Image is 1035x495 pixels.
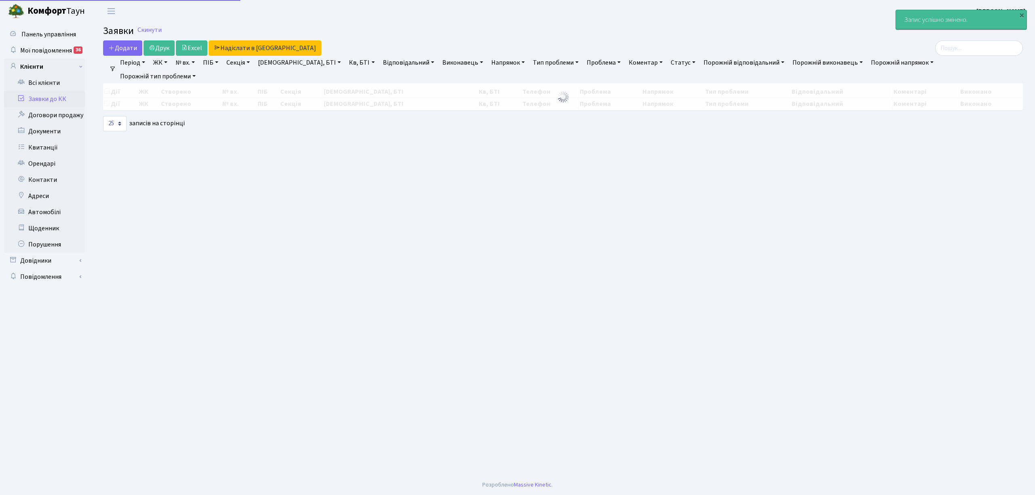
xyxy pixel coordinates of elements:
a: Контакти [4,172,85,188]
div: 36 [74,46,82,54]
a: [DEMOGRAPHIC_DATA], БТІ [255,56,344,70]
a: Тип проблеми [530,56,582,70]
a: Massive Kinetic [514,480,551,489]
img: logo.png [8,3,24,19]
a: Клієнти [4,59,85,75]
a: Орендарі [4,156,85,172]
div: Запис успішно змінено. [896,10,1027,29]
div: Розроблено . [482,480,553,489]
a: Всі клієнти [4,75,85,91]
a: Напрямок [488,56,528,70]
a: Кв, БТІ [346,56,378,70]
a: Відповідальний [380,56,437,70]
a: Автомобілі [4,204,85,220]
select: записів на сторінці [103,116,127,131]
a: Документи [4,123,85,139]
a: Скинути [137,26,162,34]
div: × [1018,11,1026,19]
a: Квитанції [4,139,85,156]
a: Порушення [4,236,85,253]
a: ЖК [150,56,171,70]
a: Друк [144,40,175,56]
a: Виконавець [439,56,486,70]
a: Мої повідомлення36 [4,42,85,59]
span: Таун [27,4,85,18]
a: ПІБ [200,56,222,70]
img: Обробка... [557,91,570,103]
span: Мої повідомлення [20,46,72,55]
input: Пошук... [935,40,1023,56]
a: Договори продажу [4,107,85,123]
span: Панель управління [21,30,76,39]
a: Щоденник [4,220,85,236]
button: Переключити навігацію [101,4,121,18]
a: Додати [103,40,142,56]
a: Секція [223,56,253,70]
span: Заявки [103,24,134,38]
a: Надіслати в [GEOGRAPHIC_DATA] [209,40,321,56]
a: [PERSON_NAME] [976,6,1025,16]
a: Excel [176,40,207,56]
a: Статус [667,56,699,70]
b: [PERSON_NAME] [976,7,1025,16]
a: № вх. [172,56,198,70]
a: Довідники [4,253,85,269]
a: Коментар [625,56,666,70]
label: записів на сторінці [103,116,185,131]
a: Порожній напрямок [868,56,937,70]
a: Порожній тип проблеми [117,70,199,83]
a: Панель управління [4,26,85,42]
a: Адреси [4,188,85,204]
a: Повідомлення [4,269,85,285]
span: Додати [108,44,137,53]
b: Комфорт [27,4,66,17]
a: Порожній виконавець [789,56,866,70]
a: Проблема [583,56,624,70]
a: Заявки до КК [4,91,85,107]
a: Період [117,56,148,70]
a: Порожній відповідальний [700,56,788,70]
